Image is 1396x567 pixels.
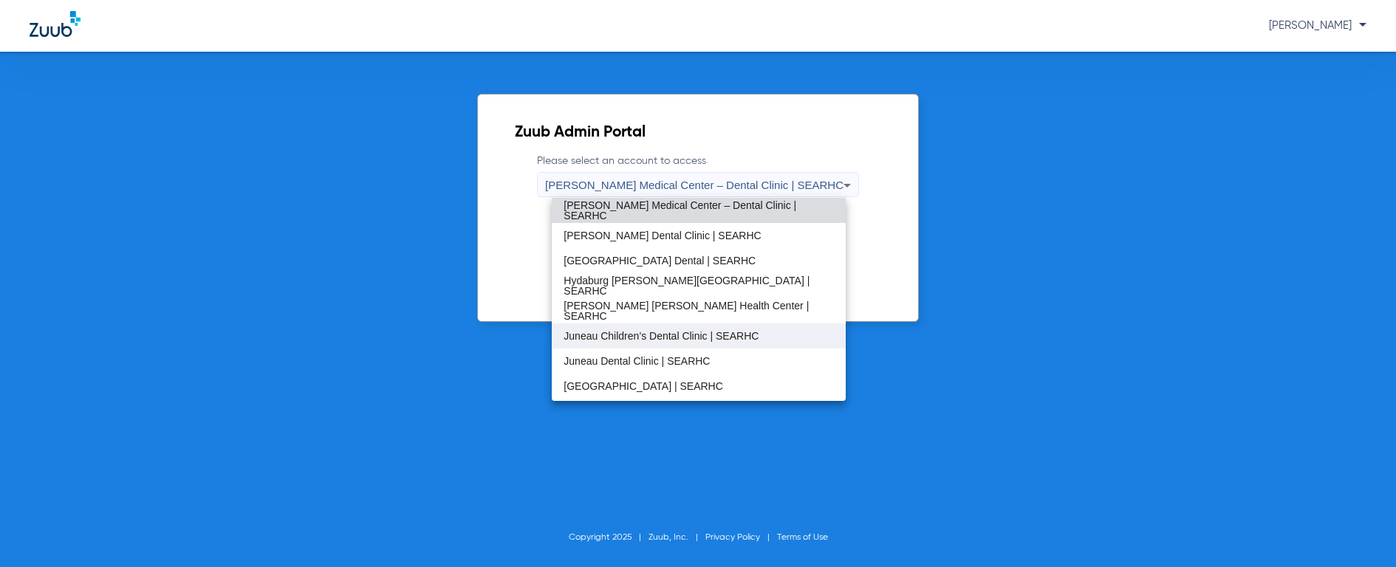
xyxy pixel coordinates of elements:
span: Juneau Children’s Dental Clinic | SEARHC [564,331,759,341]
iframe: Chat Widget [1322,496,1396,567]
span: [PERSON_NAME] [PERSON_NAME] Health Center | SEARHC [564,300,833,321]
span: [GEOGRAPHIC_DATA] | SEARHC [564,381,723,391]
span: [PERSON_NAME] Dental Clinic | SEARHC [564,230,761,241]
span: [PERSON_NAME] Medical Center – Dental Clinic | SEARHC [564,200,833,221]
span: Hydaburg [PERSON_NAME][GEOGRAPHIC_DATA] | SEARHC [564,275,833,296]
span: Juneau Dental Clinic | SEARHC [564,356,710,366]
span: [GEOGRAPHIC_DATA] Dental | SEARHC [564,255,756,266]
